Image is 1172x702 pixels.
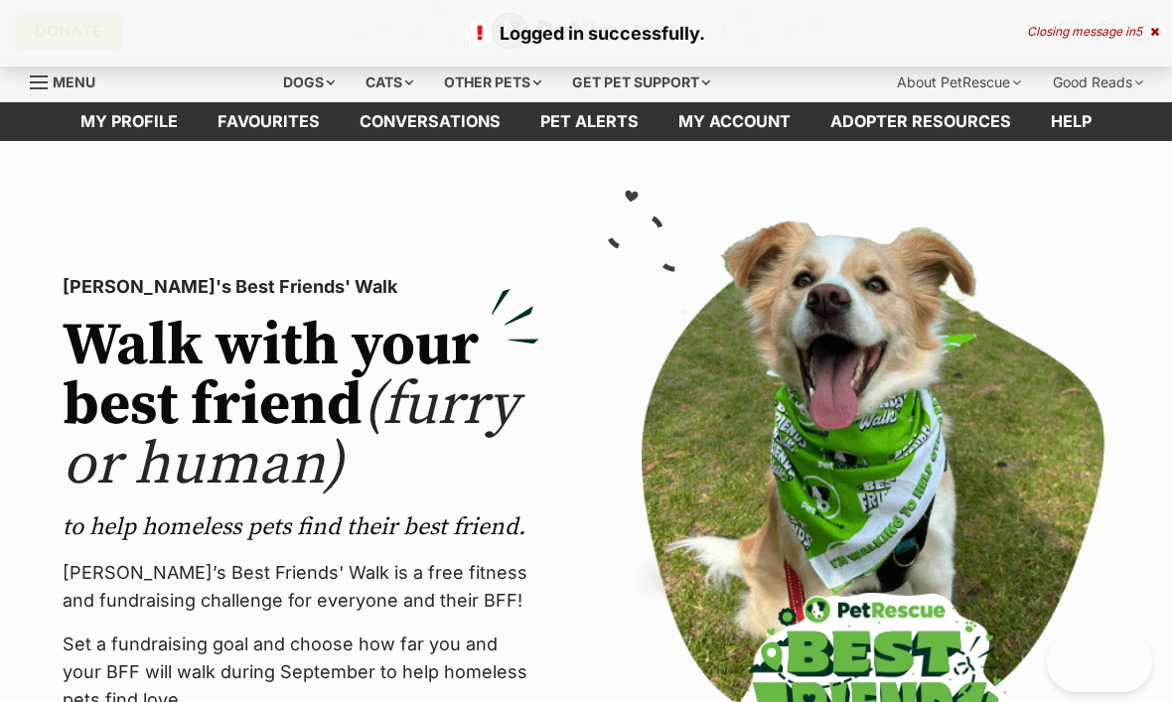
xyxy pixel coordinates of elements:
a: Favourites [198,102,340,141]
div: Good Reads [1039,63,1157,102]
div: Get pet support [558,63,724,102]
a: conversations [340,102,520,141]
span: Menu [53,73,95,90]
p: [PERSON_NAME]'s Best Friends' Walk [63,273,539,301]
span: (furry or human) [63,368,518,502]
p: to help homeless pets find their best friend. [63,511,539,543]
div: Dogs [269,63,349,102]
p: [PERSON_NAME]’s Best Friends' Walk is a free fitness and fundraising challenge for everyone and t... [63,559,539,615]
a: Menu [30,63,109,98]
a: Help [1031,102,1111,141]
a: Adopter resources [810,102,1031,141]
a: My account [659,102,810,141]
iframe: Help Scout Beacon - Open [1047,632,1152,692]
div: About PetRescue [883,63,1035,102]
h2: Walk with your best friend [63,317,539,495]
div: Other pets [430,63,555,102]
a: My profile [61,102,198,141]
div: Cats [352,63,427,102]
a: Pet alerts [520,102,659,141]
